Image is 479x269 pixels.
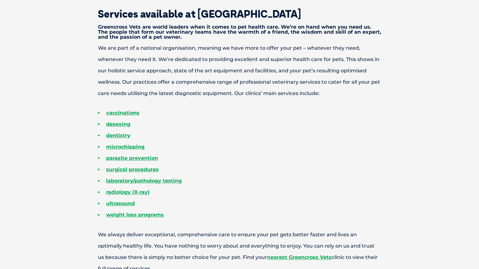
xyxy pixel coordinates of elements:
a: dentistry [106,132,130,138]
a: surgical procedures [106,166,159,172]
a: desexing [106,121,130,127]
strong: Greencross Vets are world leaders when it comes to pet health care. We’re on hand when you need u... [98,24,381,40]
a: vaccinations [106,110,140,116]
button: Search [467,29,473,35]
a: laboratory/pathology testing [106,178,182,184]
a: parasite prevention [106,155,158,161]
a: ultrasound [106,200,135,206]
a: microchipping [106,144,145,150]
h2: Services available at [GEOGRAPHIC_DATA] [76,9,403,19]
a: weight loss programs [106,212,164,218]
a: radiology (X-ray) [106,189,150,195]
a: nearest Greencross Vets [267,254,332,260]
p: We are part of a national organisation, meaning we have more to offer your pet – whatever they ne... [76,42,403,99]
